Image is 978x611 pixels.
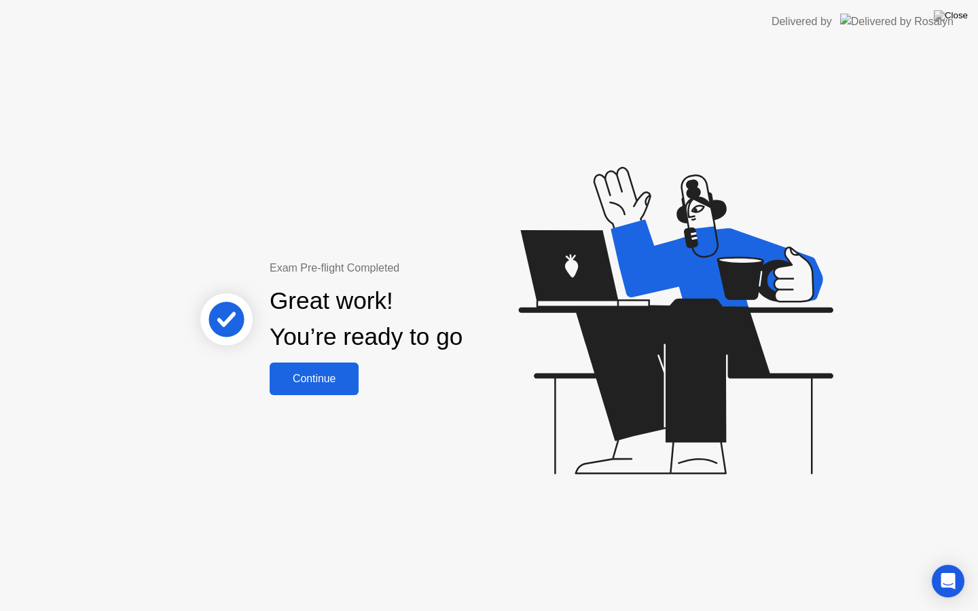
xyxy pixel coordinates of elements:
button: Continue [270,363,359,395]
div: Open Intercom Messenger [932,565,964,597]
img: Close [934,10,968,21]
div: Great work! You’re ready to go [270,283,463,355]
div: Continue [274,373,355,385]
div: Exam Pre-flight Completed [270,260,550,276]
div: Delivered by [772,14,832,30]
img: Delivered by Rosalyn [840,14,954,29]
